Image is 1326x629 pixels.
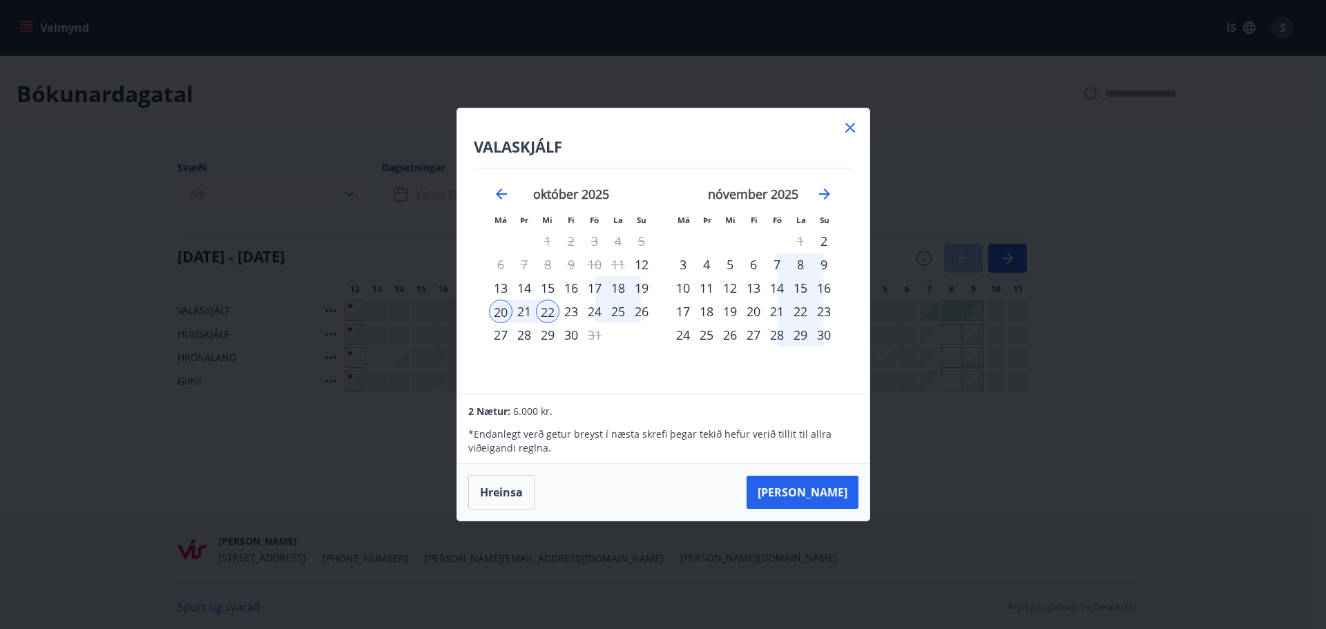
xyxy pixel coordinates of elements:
td: Choose föstudagur, 17. október 2025 as your check-in date. It’s available. [583,276,606,300]
div: Aðeins útritun í boði [583,323,606,347]
td: Choose mánudagur, 24. nóvember 2025 as your check-in date. It’s available. [671,323,695,347]
td: Not available. miðvikudagur, 1. október 2025 [536,229,559,253]
td: Not available. mánudagur, 6. október 2025 [489,253,512,276]
td: Choose föstudagur, 31. október 2025 as your check-in date. It’s available. [583,323,606,347]
div: 16 [559,276,583,300]
td: Choose þriðjudagur, 4. nóvember 2025 as your check-in date. It’s available. [695,253,718,276]
div: 26 [718,323,742,347]
td: Selected as end date. miðvikudagur, 22. október 2025 [536,300,559,323]
td: Choose föstudagur, 7. nóvember 2025 as your check-in date. It’s available. [765,253,789,276]
div: Aðeins innritun í boði [630,253,653,276]
td: Not available. föstudagur, 10. október 2025 [583,253,606,276]
td: Choose mánudagur, 10. nóvember 2025 as your check-in date. It’s available. [671,276,695,300]
div: Move forward to switch to the next month. [816,186,833,202]
td: Not available. laugardagur, 1. nóvember 2025 [789,229,812,253]
td: Not available. fimmtudagur, 2. október 2025 [559,229,583,253]
small: Fi [751,215,758,225]
td: Not available. sunnudagur, 5. október 2025 [630,229,653,253]
td: Not available. fimmtudagur, 9. október 2025 [559,253,583,276]
div: 4 [695,253,718,276]
td: Selected as start date. mánudagur, 20. október 2025 [489,300,512,323]
td: Not available. föstudagur, 3. október 2025 [583,229,606,253]
div: 16 [812,276,836,300]
td: Choose laugardagur, 15. nóvember 2025 as your check-in date. It’s available. [789,276,812,300]
div: 17 [583,276,606,300]
div: 20 [742,300,765,323]
div: 23 [559,300,583,323]
div: 7 [765,253,789,276]
div: 3 [671,253,695,276]
div: 14 [512,276,536,300]
td: Choose föstudagur, 28. nóvember 2025 as your check-in date. It’s available. [765,323,789,347]
td: Choose fimmtudagur, 23. október 2025 as your check-in date. It’s available. [559,300,583,323]
div: 12 [718,276,742,300]
td: Choose laugardagur, 29. nóvember 2025 as your check-in date. It’s available. [789,323,812,347]
div: 24 [583,300,606,323]
small: Fi [568,215,575,225]
td: Choose laugardagur, 25. október 2025 as your check-in date. It’s available. [606,300,630,323]
div: 21 [765,300,789,323]
div: 22 [789,300,812,323]
div: 27 [742,323,765,347]
small: Þr [703,215,711,225]
div: Move backward to switch to the previous month. [493,186,510,202]
div: Aðeins innritun í boði [812,229,836,253]
td: Choose fimmtudagur, 27. nóvember 2025 as your check-in date. It’s available. [742,323,765,347]
td: Choose mánudagur, 13. október 2025 as your check-in date. It’s available. [489,276,512,300]
td: Choose sunnudagur, 9. nóvember 2025 as your check-in date. It’s available. [812,253,836,276]
td: Choose föstudagur, 24. október 2025 as your check-in date. It’s available. [583,300,606,323]
div: 29 [536,323,559,347]
td: Choose mánudagur, 27. október 2025 as your check-in date. It’s available. [489,323,512,347]
div: 25 [695,323,718,347]
td: Choose sunnudagur, 26. október 2025 as your check-in date. It’s available. [630,300,653,323]
div: 13 [489,276,512,300]
small: Su [820,215,829,225]
small: Fö [773,215,782,225]
td: Choose þriðjudagur, 11. nóvember 2025 as your check-in date. It’s available. [695,276,718,300]
td: Choose miðvikudagur, 12. nóvember 2025 as your check-in date. It’s available. [718,276,742,300]
div: 21 [512,300,536,323]
button: Hreinsa [468,475,535,510]
div: 17 [671,300,695,323]
div: 18 [695,300,718,323]
div: 30 [559,323,583,347]
td: Choose fimmtudagur, 16. október 2025 as your check-in date. It’s available. [559,276,583,300]
div: 30 [812,323,836,347]
small: Má [494,215,507,225]
small: Má [678,215,690,225]
div: 18 [606,276,630,300]
div: 27 [489,323,512,347]
div: 13 [742,276,765,300]
button: [PERSON_NAME] [747,476,858,509]
div: 20 [489,300,512,323]
div: 5 [718,253,742,276]
div: 14 [765,276,789,300]
td: Choose laugardagur, 18. október 2025 as your check-in date. It’s available. [606,276,630,300]
div: 11 [695,276,718,300]
div: 6 [742,253,765,276]
td: Choose sunnudagur, 30. nóvember 2025 as your check-in date. It’s available. [812,323,836,347]
td: Choose miðvikudagur, 29. október 2025 as your check-in date. It’s available. [536,323,559,347]
td: Not available. þriðjudagur, 7. október 2025 [512,253,536,276]
div: 25 [606,300,630,323]
p: * Endanlegt verð getur breyst í næsta skrefi þegar tekið hefur verið tillit til allra viðeigandi ... [468,427,858,455]
td: Choose þriðjudagur, 18. nóvember 2025 as your check-in date. It’s available. [695,300,718,323]
div: 15 [536,276,559,300]
td: Choose fimmtudagur, 30. október 2025 as your check-in date. It’s available. [559,323,583,347]
div: 9 [812,253,836,276]
small: Su [637,215,646,225]
small: La [796,215,806,225]
div: 28 [512,323,536,347]
td: Choose þriðjudagur, 28. október 2025 as your check-in date. It’s available. [512,323,536,347]
td: Choose föstudagur, 21. nóvember 2025 as your check-in date. It’s available. [765,300,789,323]
td: Choose laugardagur, 8. nóvember 2025 as your check-in date. It’s available. [789,253,812,276]
div: 26 [630,300,653,323]
td: Not available. laugardagur, 11. október 2025 [606,253,630,276]
td: Choose þriðjudagur, 14. október 2025 as your check-in date. It’s available. [512,276,536,300]
td: Choose fimmtudagur, 20. nóvember 2025 as your check-in date. It’s available. [742,300,765,323]
td: Choose sunnudagur, 19. október 2025 as your check-in date. It’s available. [630,276,653,300]
td: Choose mánudagur, 17. nóvember 2025 as your check-in date. It’s available. [671,300,695,323]
small: La [613,215,623,225]
td: Choose sunnudagur, 12. október 2025 as your check-in date. It’s available. [630,253,653,276]
div: 15 [789,276,812,300]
